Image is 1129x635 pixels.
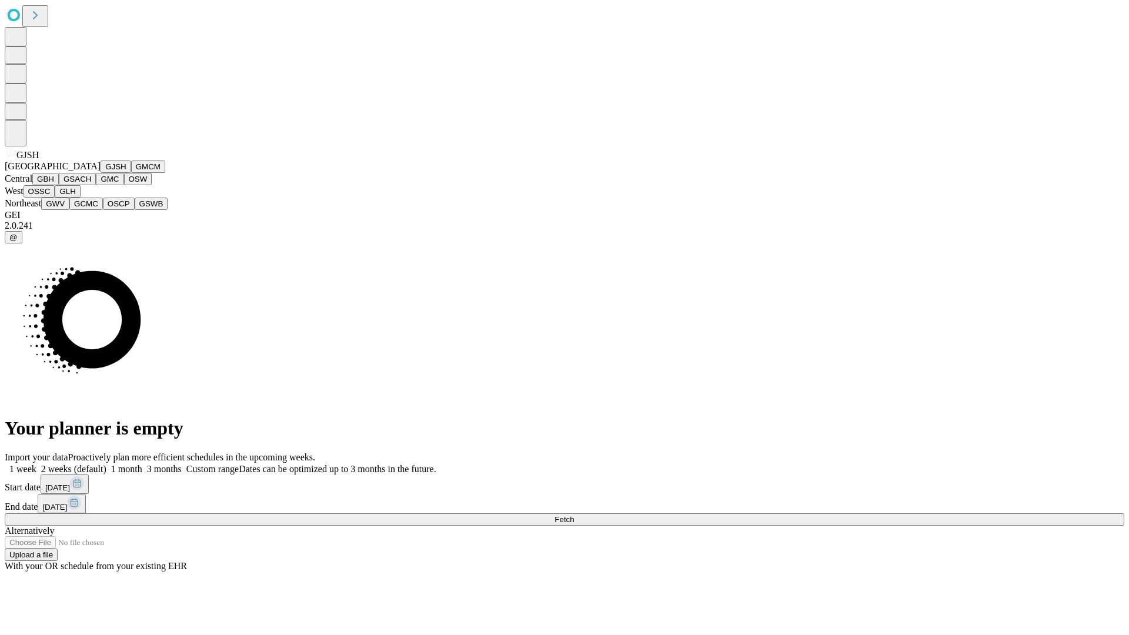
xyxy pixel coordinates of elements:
[68,452,315,462] span: Proactively plan more efficient schedules in the upcoming weeks.
[101,161,131,173] button: GJSH
[147,464,182,474] span: 3 months
[5,561,187,571] span: With your OR schedule from your existing EHR
[9,233,18,242] span: @
[55,185,80,198] button: GLH
[5,549,58,561] button: Upload a file
[103,198,135,210] button: OSCP
[5,186,24,196] span: West
[5,210,1124,220] div: GEI
[186,464,239,474] span: Custom range
[239,464,436,474] span: Dates can be optimized up to 3 months in the future.
[59,173,96,185] button: GSACH
[5,220,1124,231] div: 2.0.241
[5,452,68,462] span: Import your data
[96,173,123,185] button: GMC
[41,464,106,474] span: 2 weeks (default)
[9,464,36,474] span: 1 week
[38,494,86,513] button: [DATE]
[24,185,55,198] button: OSSC
[5,513,1124,526] button: Fetch
[45,483,70,492] span: [DATE]
[69,198,103,210] button: GCMC
[5,231,22,243] button: @
[5,526,54,536] span: Alternatively
[135,198,168,210] button: GSWB
[111,464,142,474] span: 1 month
[41,474,89,494] button: [DATE]
[131,161,165,173] button: GMCM
[5,161,101,171] span: [GEOGRAPHIC_DATA]
[5,417,1124,439] h1: Your planner is empty
[5,198,41,208] span: Northeast
[124,173,152,185] button: OSW
[5,173,32,183] span: Central
[5,474,1124,494] div: Start date
[5,494,1124,513] div: End date
[42,503,67,512] span: [DATE]
[555,515,574,524] span: Fetch
[41,198,69,210] button: GWV
[32,173,59,185] button: GBH
[16,150,39,160] span: GJSH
